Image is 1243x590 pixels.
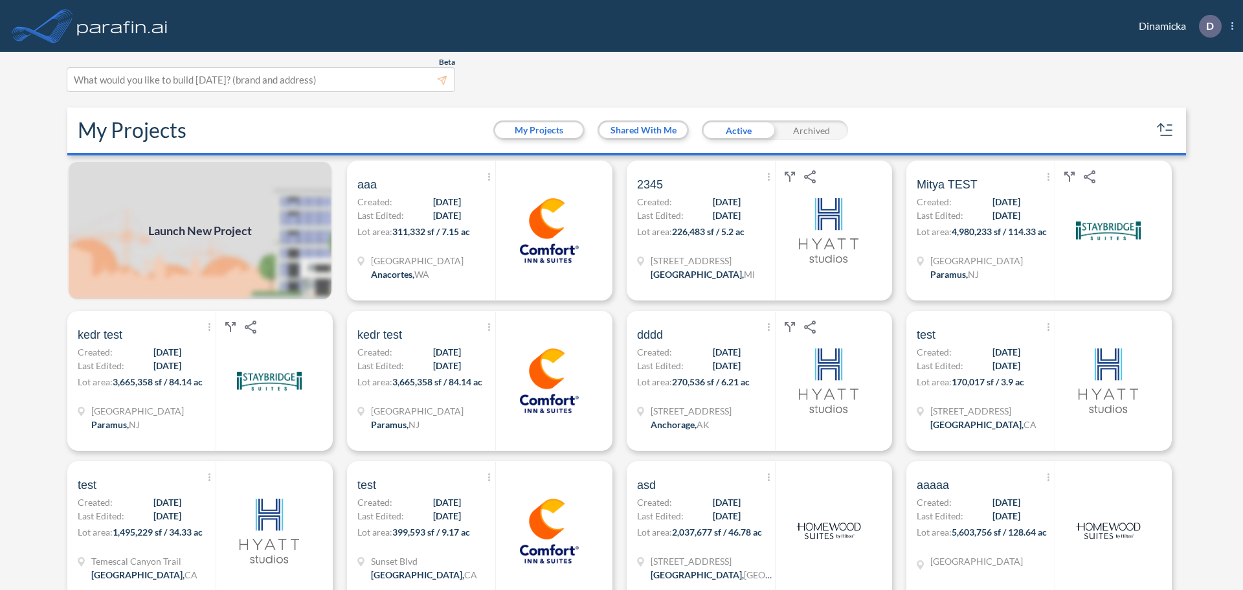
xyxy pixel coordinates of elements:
[371,269,414,280] span: Anacortes ,
[651,568,774,582] div: Houston, TX
[637,527,672,538] span: Lot area:
[91,554,197,568] span: Temescal Canyon Trail
[930,267,979,281] div: Paramus, NJ
[392,226,470,237] span: 311,332 sf / 7.15 ac
[464,569,477,580] span: CA
[357,359,404,372] span: Last Edited:
[930,556,1023,567] span: [GEOGRAPHIC_DATA]
[992,195,1020,209] span: [DATE]
[651,267,755,281] div: South Haven, MI
[237,499,302,563] img: logo
[952,527,1047,538] span: 5,603,756 sf / 128.64 ac
[439,57,455,67] span: Beta
[796,348,861,413] img: logo
[637,509,684,523] span: Last Edited:
[672,376,750,387] span: 270,536 sf / 6.21 ac
[713,495,741,509] span: [DATE]
[153,509,181,523] span: [DATE]
[637,195,672,209] span: Created:
[342,311,621,451] a: kedr testCreated:[DATE]Last Edited:[DATE]Lot area:3,665,358 sf / 84.14 ac[GEOGRAPHIC_DATA]Paramus...
[392,376,482,387] span: 3,665,358 sf / 84.14 ac
[917,477,949,493] span: aaaaa
[74,13,170,39] img: logo
[371,569,464,580] span: [GEOGRAPHIC_DATA] ,
[517,499,581,563] img: logo
[414,269,429,280] span: WA
[672,527,762,538] span: 2,037,677 sf / 46.78 ac
[917,376,952,387] span: Lot area:
[651,554,774,568] span: 8815 Pineland Rd
[78,118,186,142] h2: My Projects
[517,348,581,413] img: logo
[901,311,1181,451] a: testCreated:[DATE]Last Edited:[DATE]Lot area:170,017 sf / 3.9 ac[STREET_ADDRESS][GEOGRAPHIC_DATA]...
[1119,15,1233,38] div: Dinamicka
[968,269,979,280] span: NJ
[992,509,1020,523] span: [DATE]
[930,554,1023,568] div: TX
[357,527,392,538] span: Lot area:
[651,254,755,267] span: 9632 68th St
[433,359,461,372] span: [DATE]
[342,161,621,301] a: aaaCreated:[DATE]Last Edited:[DATE]Lot area:311,332 sf / 7.15 ac[GEOGRAPHIC_DATA]Anacortes,WAlogo
[775,120,848,140] div: Archived
[930,419,1024,430] span: [GEOGRAPHIC_DATA] ,
[637,359,684,372] span: Last Edited:
[371,418,420,431] div: Paramus, NJ
[930,404,1036,418] span: 664 Venice Blvd.
[651,569,744,580] span: [GEOGRAPHIC_DATA] ,
[78,509,124,523] span: Last Edited:
[78,376,113,387] span: Lot area:
[357,195,392,209] span: Created:
[357,495,392,509] span: Created:
[599,122,687,138] button: Shared With Me
[713,209,741,222] span: [DATE]
[744,269,755,280] span: MI
[78,345,113,359] span: Created:
[713,509,741,523] span: [DATE]
[78,477,96,493] span: test
[78,359,124,372] span: Last Edited:
[495,122,583,138] button: My Projects
[637,209,684,222] span: Last Edited:
[917,177,978,192] span: Mitya TEST
[148,222,252,240] span: Launch New Project
[1024,419,1036,430] span: CA
[1206,20,1214,32] p: D
[901,161,1181,301] a: Mitya TESTCreated:[DATE]Last Edited:[DATE]Lot area:4,980,233 sf / 114.33 ac[GEOGRAPHIC_DATA]Param...
[917,327,935,343] span: test
[952,376,1024,387] span: 170,017 sf / 3.9 ac
[433,509,461,523] span: [DATE]
[113,376,203,387] span: 3,665,358 sf / 84.14 ac
[1076,198,1141,263] img: logo
[637,345,672,359] span: Created:
[917,359,963,372] span: Last Edited:
[637,226,672,237] span: Lot area:
[357,226,392,237] span: Lot area:
[409,419,420,430] span: NJ
[992,345,1020,359] span: [DATE]
[371,267,429,281] div: Anacortes, WA
[185,569,197,580] span: CA
[433,345,461,359] span: [DATE]
[917,226,952,237] span: Lot area:
[796,499,861,563] img: logo
[992,495,1020,509] span: [DATE]
[357,509,404,523] span: Last Edited:
[917,527,952,538] span: Lot area:
[433,195,461,209] span: [DATE]
[637,327,663,343] span: dddd
[129,419,140,430] span: NJ
[672,226,745,237] span: 226,483 sf / 5.2 ac
[992,209,1020,222] span: [DATE]
[433,209,461,222] span: [DATE]
[930,418,1036,431] div: Los Angeles, CA
[637,477,656,493] span: asd
[651,418,710,431] div: Anchorage, AK
[67,161,333,301] img: add
[697,419,710,430] span: AK
[433,495,461,509] span: [DATE]
[153,345,181,359] span: [DATE]
[371,419,409,430] span: Paramus ,
[917,509,963,523] span: Last Edited:
[91,418,140,431] div: Paramus, NJ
